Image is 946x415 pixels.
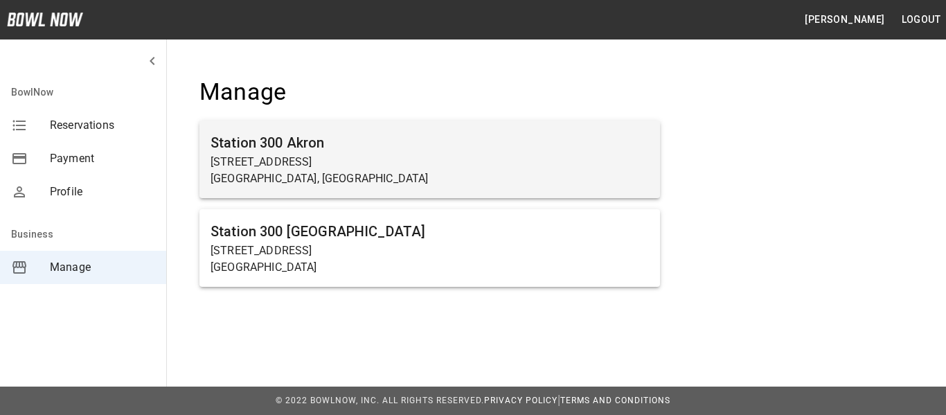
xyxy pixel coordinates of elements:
[276,396,484,405] span: © 2022 BowlNow, Inc. All Rights Reserved.
[50,150,155,167] span: Payment
[50,259,155,276] span: Manage
[50,184,155,200] span: Profile
[211,132,649,154] h6: Station 300 Akron
[211,242,649,259] p: [STREET_ADDRESS]
[484,396,557,405] a: Privacy Policy
[50,117,155,134] span: Reservations
[211,259,649,276] p: [GEOGRAPHIC_DATA]
[7,12,83,26] img: logo
[560,396,670,405] a: Terms and Conditions
[211,154,649,170] p: [STREET_ADDRESS]
[211,220,649,242] h6: Station 300 [GEOGRAPHIC_DATA]
[199,78,660,107] h4: Manage
[211,170,649,187] p: [GEOGRAPHIC_DATA], [GEOGRAPHIC_DATA]
[799,7,890,33] button: [PERSON_NAME]
[896,7,946,33] button: Logout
